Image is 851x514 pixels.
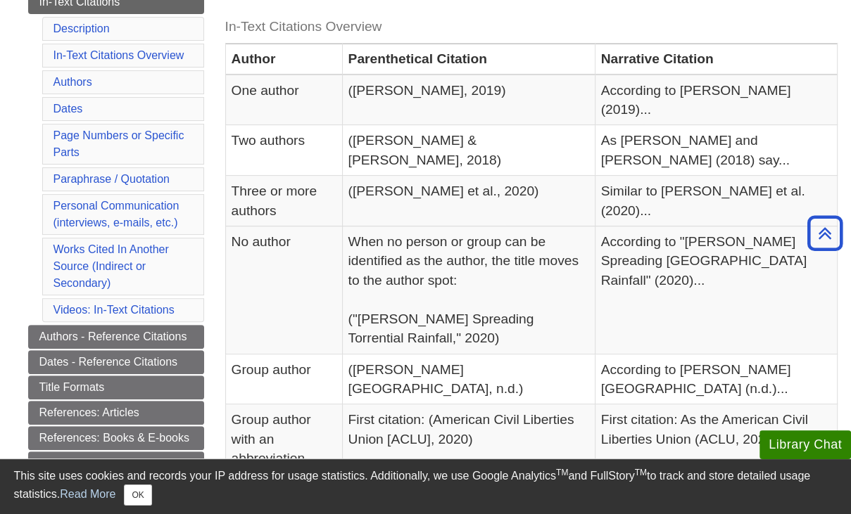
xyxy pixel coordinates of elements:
caption: In-Text Citations Overview [225,11,838,43]
sup: TM [635,468,647,477]
td: One author [225,75,342,125]
a: References: Articles [28,401,204,425]
a: Videos: In-Text Citations [53,304,175,316]
p: First citation: (American Civil Liberties Union [ACLU], 2020) [348,410,589,449]
a: Title Formats [28,375,204,399]
td: ([PERSON_NAME] et al., 2020) [342,176,595,226]
td: According to [PERSON_NAME][GEOGRAPHIC_DATA] (n.d.)... [595,354,837,404]
td: Group author with an abbreviation [225,404,342,508]
button: Close [124,484,151,506]
a: Description [53,23,110,34]
div: This site uses cookies and records your IP address for usage statistics. Additionally, we use Goo... [14,468,838,506]
p: First citation: As the American Civil Liberties Union (ACLU, 2020) writes... [601,410,831,449]
td: Three or more authors [225,176,342,226]
td: Similar to [PERSON_NAME] et al. (2020)... [595,176,837,226]
a: Authors [53,76,92,88]
a: Page Numbers or Specific Parts [53,129,184,158]
a: Works Cited In Another Source (Indirect or Secondary) [53,243,169,289]
a: In-Text Citations Overview [53,49,184,61]
a: Back to Top [802,224,847,243]
a: Dates - Reference Citations [28,350,204,374]
p: Subsequent citations: According to the ACLU (2020)... [601,456,831,494]
a: Authors - Reference Citations [28,325,204,349]
th: Author [225,44,342,75]
td: When no person or group can be identified as the author, the title moves to the author spot: ("[P... [342,226,595,354]
a: Read More [60,488,115,500]
p: Subsequent citations: (ACLU, 2020) [348,456,589,475]
a: Paraphrase / Quotation [53,173,170,185]
td: ([PERSON_NAME][GEOGRAPHIC_DATA], n.d.) [342,354,595,404]
td: No author [225,226,342,354]
a: References: Books & E-books [28,426,204,450]
a: References: Online Sources [28,451,204,475]
a: Dates [53,103,83,115]
button: Library Chat [759,430,851,459]
td: Two authors [225,125,342,176]
td: As [PERSON_NAME] and [PERSON_NAME] (2018) say... [595,125,837,176]
td: According to [PERSON_NAME] (2019)... [595,75,837,125]
td: ([PERSON_NAME], 2019) [342,75,595,125]
td: According to "[PERSON_NAME] Spreading [GEOGRAPHIC_DATA] Rainfall" (2020)... [595,226,837,354]
th: Narrative Citation [595,44,837,75]
td: Group author [225,354,342,404]
a: Personal Communication(interviews, e-mails, etc.) [53,200,179,229]
th: Parenthetical Citation [342,44,595,75]
sup: TM [556,468,568,477]
td: ([PERSON_NAME] & [PERSON_NAME], 2018) [342,125,595,176]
